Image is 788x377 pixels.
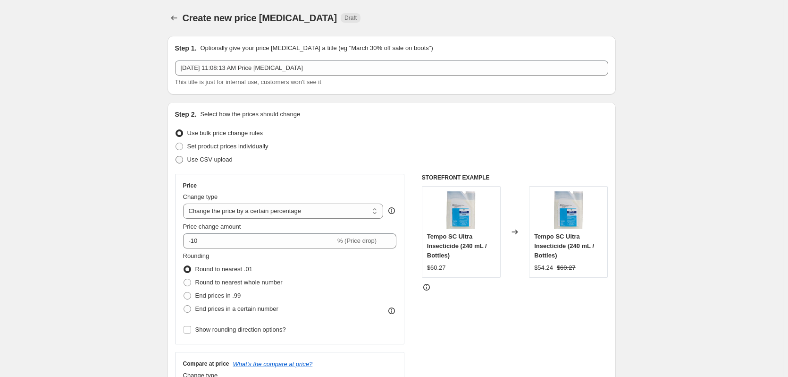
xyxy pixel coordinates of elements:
[183,182,197,189] h3: Price
[442,191,480,229] img: TempoSCUltra_900mL_1080pxW_80x.jpg
[183,13,337,23] span: Create new price [MEDICAL_DATA]
[233,360,313,368] button: What's the compare at price?
[195,326,286,333] span: Show rounding direction options?
[550,191,587,229] img: TempoSCUltra_900mL_1080pxW_80x.jpg
[187,156,233,163] span: Use CSV upload
[187,143,268,150] span: Set product prices individually
[427,233,487,259] span: Tempo SC Ultra Insecticide (240 mL / Bottles)
[557,263,576,273] strike: $60.27
[175,43,197,53] h2: Step 1.
[168,11,181,25] button: Price change jobs
[183,252,210,259] span: Rounding
[195,279,283,286] span: Round to nearest whole number
[387,206,396,215] div: help
[175,78,321,86] span: This title is just for internal use, customers won't see it
[183,233,335,248] input: -15
[427,263,446,273] div: $60.27
[183,223,241,230] span: Price change amount
[344,14,357,22] span: Draft
[183,360,229,368] h3: Compare at price
[337,237,377,244] span: % (Price drop)
[534,263,553,273] div: $54.24
[175,110,197,119] h2: Step 2.
[183,193,218,200] span: Change type
[187,129,263,137] span: Use bulk price change rules
[195,305,278,312] span: End prices in a certain number
[195,292,241,299] span: End prices in .99
[422,174,608,181] h6: STOREFRONT EXAMPLE
[175,60,608,76] input: 30% off holiday sale
[200,110,300,119] p: Select how the prices should change
[534,233,594,259] span: Tempo SC Ultra Insecticide (240 mL / Bottles)
[200,43,433,53] p: Optionally give your price [MEDICAL_DATA] a title (eg "March 30% off sale on boots")
[195,266,252,273] span: Round to nearest .01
